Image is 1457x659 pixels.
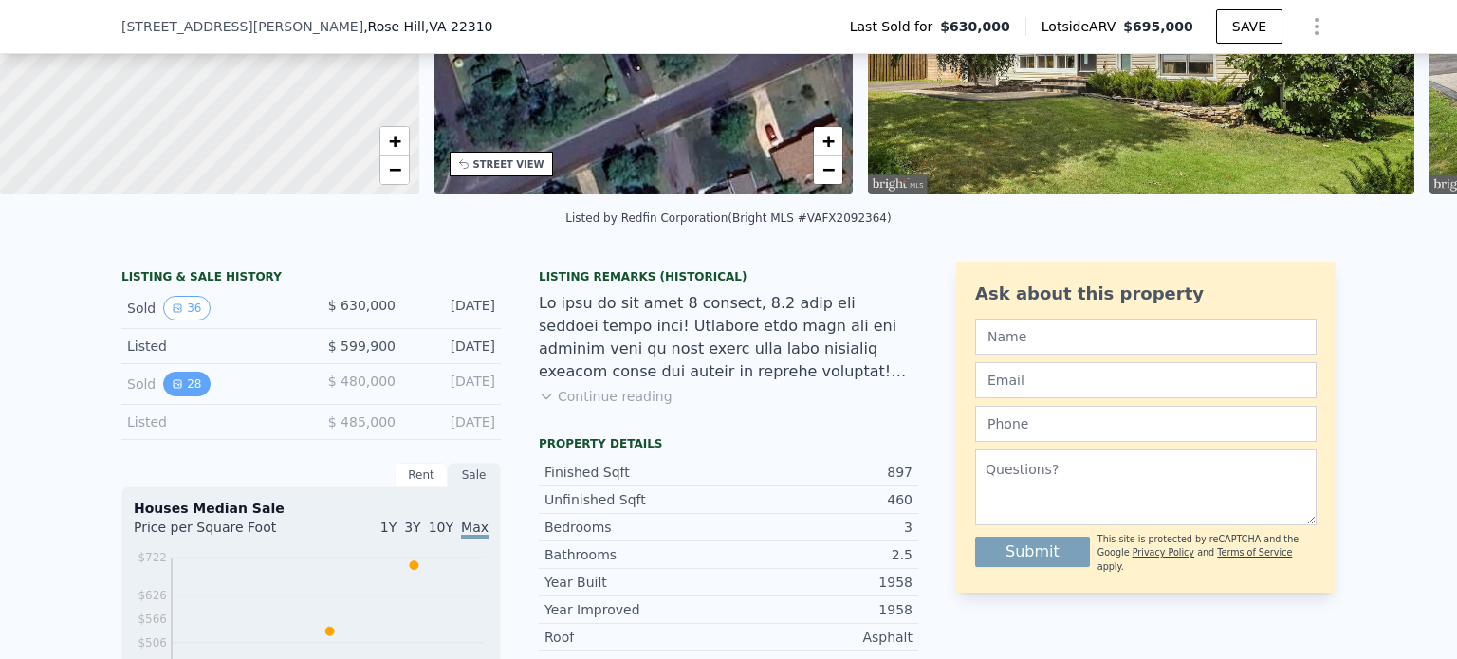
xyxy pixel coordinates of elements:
div: 460 [728,490,913,509]
div: Listed by Redfin Corporation (Bright MLS #VAFX2092364) [565,211,891,225]
span: 10Y [429,520,453,535]
div: 897 [728,463,913,482]
span: + [822,129,835,153]
div: Sale [448,463,501,487]
a: Zoom out [814,156,842,184]
span: [STREET_ADDRESS][PERSON_NAME] [121,17,363,36]
span: Lotside ARV [1042,17,1123,36]
div: Unfinished Sqft [544,490,728,509]
span: Last Sold for [850,17,941,36]
div: Finished Sqft [544,463,728,482]
a: Zoom in [380,127,409,156]
div: Rent [395,463,448,487]
tspan: $626 [138,589,167,602]
span: $695,000 [1123,19,1193,34]
span: , Rose Hill [363,17,492,36]
div: Roof [544,628,728,647]
div: 1958 [728,600,913,619]
span: + [388,129,400,153]
div: Sold [127,372,296,396]
button: Submit [975,537,1090,567]
div: STREET VIEW [473,157,544,172]
div: Sold [127,296,296,320]
div: Year Improved [544,600,728,619]
div: [DATE] [411,412,495,431]
button: Show Options [1298,8,1336,46]
div: [DATE] [411,337,495,356]
div: 3 [728,518,913,537]
span: $ 485,000 [328,414,396,430]
div: Lo ipsu do sit amet 8 consect, 8.2 adip eli seddoei tempo inci! Utlabore etdo magn ali eni admini... [539,292,918,383]
a: Zoom out [380,156,409,184]
a: Zoom in [814,127,842,156]
span: $ 599,900 [328,339,396,354]
tspan: $722 [138,551,167,564]
tspan: $566 [138,613,167,626]
button: View historical data [163,372,210,396]
div: Year Built [544,573,728,592]
div: Bathrooms [544,545,728,564]
div: Property details [539,436,918,451]
div: [DATE] [411,372,495,396]
button: View historical data [163,296,210,320]
div: 1958 [728,573,913,592]
button: Continue reading [539,387,673,406]
div: Listing Remarks (Historical) [539,269,918,284]
div: Price per Square Foot [134,518,311,548]
span: 3Y [404,520,420,535]
div: Listed [127,412,296,431]
span: 1Y [380,520,397,535]
span: , VA 22310 [425,19,493,34]
span: − [822,157,835,181]
div: LISTING & SALE HISTORY [121,269,501,288]
div: Asphalt [728,628,913,647]
input: Phone [975,406,1317,442]
tspan: $506 [138,636,167,650]
div: Listed [127,337,296,356]
div: Bedrooms [544,518,728,537]
span: $630,000 [940,17,1010,36]
button: SAVE [1216,9,1282,44]
a: Privacy Policy [1133,547,1194,558]
input: Name [975,319,1317,355]
input: Email [975,362,1317,398]
div: 2.5 [728,545,913,564]
div: Ask about this property [975,281,1317,307]
div: This site is protected by reCAPTCHA and the Google and apply. [1097,533,1317,574]
div: [DATE] [411,296,495,320]
a: Terms of Service [1217,547,1292,558]
span: $ 630,000 [328,298,396,313]
span: − [388,157,400,181]
span: Max [461,520,489,539]
div: Houses Median Sale [134,499,489,518]
span: $ 480,000 [328,374,396,389]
